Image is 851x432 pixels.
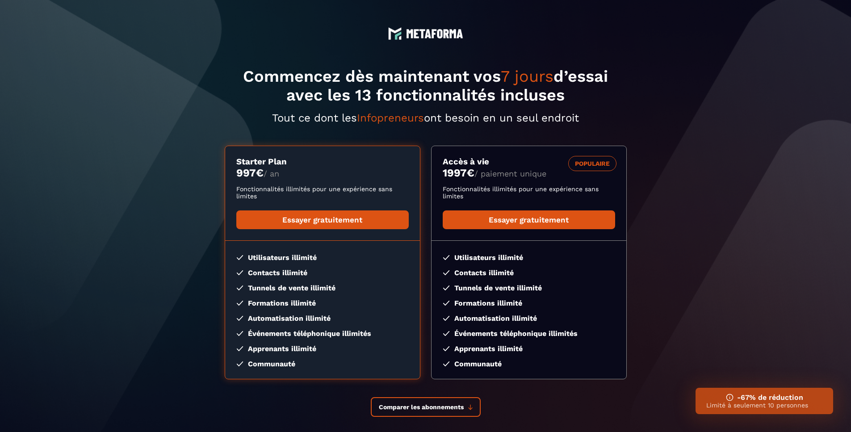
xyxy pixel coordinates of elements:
[443,167,474,179] money: 1997
[443,346,450,351] img: checked
[236,185,409,200] p: Fonctionnalités illimités pour une expérience sans limites
[236,268,409,277] li: Contacts illimité
[225,67,627,105] h1: Commencez dès maintenant vos d’essai avec les 13 fonctionnalités incluses
[264,169,279,178] span: / an
[474,169,546,178] span: / paiement unique
[236,270,243,275] img: checked
[443,316,450,321] img: checked
[443,285,450,290] img: checked
[443,299,615,307] li: Formations illimité
[443,268,615,277] li: Contacts illimité
[388,27,402,40] img: logo
[225,112,627,124] p: Tout ce dont les ont besoin en un seul endroit
[443,360,615,368] li: Communauté
[443,255,450,260] img: checked
[236,329,409,338] li: Événements téléphonique illimités
[256,167,264,179] currency: €
[236,299,409,307] li: Formations illimité
[406,29,463,38] img: logo
[443,157,615,167] h3: Accès à vie
[501,67,553,86] span: 7 jours
[443,361,450,366] img: checked
[443,344,615,353] li: Apprenants illimité
[443,210,615,229] a: Essayer gratuitement
[706,402,822,409] p: Limité à seulement 10 personnes
[443,284,615,292] li: Tunnels de vente illimité
[236,253,409,262] li: Utilisateurs illimité
[379,403,464,411] span: Comparer les abonnements
[371,397,481,417] button: Comparer les abonnements
[443,185,615,200] p: Fonctionnalités illimités pour une expérience sans limites
[236,361,243,366] img: checked
[236,301,243,306] img: checked
[236,255,243,260] img: checked
[236,285,243,290] img: checked
[443,301,450,306] img: checked
[443,270,450,275] img: checked
[236,210,409,229] a: Essayer gratuitement
[236,284,409,292] li: Tunnels de vente illimité
[443,253,615,262] li: Utilisateurs illimité
[236,316,243,321] img: checked
[443,314,615,323] li: Automatisation illimité
[236,331,243,336] img: checked
[568,156,616,171] div: POPULAIRE
[443,331,450,336] img: checked
[467,167,474,179] currency: €
[726,394,734,401] img: ifno
[236,360,409,368] li: Communauté
[236,167,264,179] money: 997
[236,346,243,351] img: checked
[236,157,409,167] h3: Starter Plan
[236,314,409,323] li: Automatisation illimité
[357,112,424,124] span: Infopreneurs
[706,393,822,402] h3: -67% de réduction
[236,344,409,353] li: Apprenants illimité
[443,329,615,338] li: Événements téléphonique illimités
